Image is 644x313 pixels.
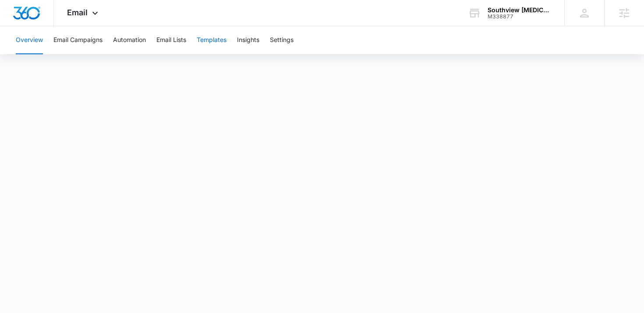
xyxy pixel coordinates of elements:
button: Insights [237,26,259,54]
button: Email Lists [156,26,186,54]
button: Email Campaigns [53,26,103,54]
button: Automation [113,26,146,54]
span: Email [67,8,88,17]
button: Templates [197,26,226,54]
button: Settings [270,26,294,54]
div: account id [488,14,552,20]
div: account name [488,7,552,14]
button: Overview [16,26,43,54]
